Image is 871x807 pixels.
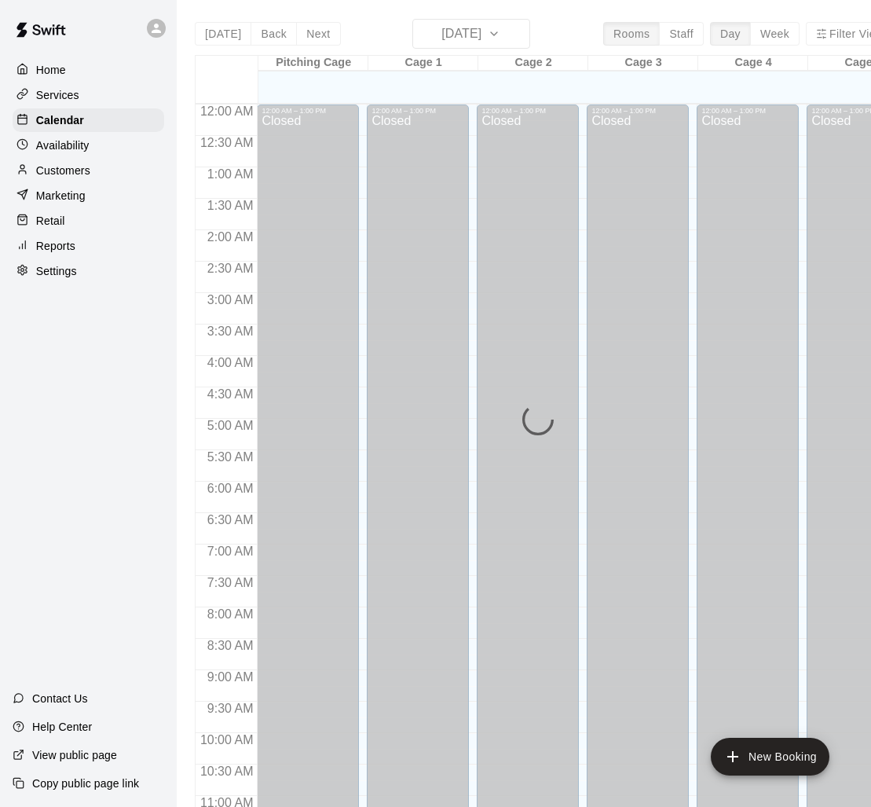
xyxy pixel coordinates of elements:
p: Calendar [36,112,84,128]
span: 2:00 AM [203,230,258,244]
p: Reports [36,238,75,254]
p: Copy public page link [32,776,139,791]
p: Marketing [36,188,86,204]
p: View public page [32,747,117,763]
span: 4:00 AM [203,356,258,369]
span: 2:30 AM [203,262,258,275]
p: Services [36,87,79,103]
div: 12:00 AM – 1:00 PM [481,107,574,115]
p: Customers [36,163,90,178]
a: Services [13,83,164,107]
span: 10:00 AM [196,733,258,746]
span: 9:30 AM [203,702,258,715]
span: 12:30 AM [196,136,258,149]
span: 3:30 AM [203,325,258,338]
div: 12:00 AM – 1:00 PM [262,107,354,115]
div: Cage 2 [478,56,588,71]
span: 4:30 AM [203,387,258,401]
span: 6:30 AM [203,513,258,526]
div: 12:00 AM – 1:00 PM [371,107,464,115]
p: Retail [36,213,65,229]
span: 12:00 AM [196,105,258,118]
p: Contact Us [32,691,88,706]
div: Cage 1 [368,56,478,71]
p: Settings [36,263,77,279]
div: Cage 4 [698,56,808,71]
a: Customers [13,159,164,182]
a: Home [13,58,164,82]
span: 3:00 AM [203,293,258,306]
span: 9:00 AM [203,670,258,684]
span: 6:00 AM [203,482,258,495]
button: add [711,738,829,776]
span: 1:30 AM [203,199,258,212]
div: Cage 3 [588,56,698,71]
a: Reports [13,234,164,258]
span: 10:30 AM [196,765,258,778]
div: 12:00 AM – 1:00 PM [701,107,794,115]
span: 5:30 AM [203,450,258,464]
a: Calendar [13,108,164,132]
div: Pitching Cage [258,56,368,71]
a: Marketing [13,184,164,207]
span: 5:00 AM [203,419,258,432]
span: 8:30 AM [203,639,258,652]
a: Availability [13,134,164,157]
a: Retail [13,209,164,233]
p: Help Center [32,719,92,735]
p: Availability [36,138,90,153]
div: 12:00 AM – 1:00 PM [591,107,684,115]
p: Home [36,62,66,78]
span: 8:00 AM [203,607,258,621]
span: 1:00 AM [203,167,258,181]
span: 7:00 AM [203,545,258,558]
a: Settings [13,259,164,283]
span: 7:30 AM [203,576,258,589]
